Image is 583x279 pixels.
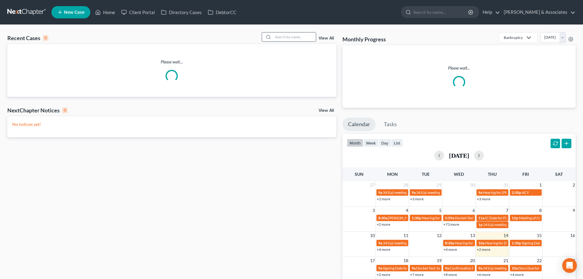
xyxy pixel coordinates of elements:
button: list [391,139,403,147]
a: +2 more [377,197,390,201]
a: DebtorCC [205,7,239,18]
span: 9a [378,241,382,245]
span: Signing Date for [PERSON_NAME] [383,266,438,270]
span: 19 [436,257,442,264]
span: Docket Text: for [PERSON_NAME] [416,266,471,270]
span: Hearing for [PERSON_NAME] [483,190,531,195]
span: 9a [445,266,449,270]
a: Directory Cases [158,7,205,18]
span: [PERSON_NAME] - Trial [388,216,426,220]
a: +2 more [377,222,390,227]
span: 2 [572,181,576,189]
span: 1:30p [512,241,521,245]
span: 23 [570,257,576,264]
span: Confirmation hearing for Dually [PERSON_NAME] & [PERSON_NAME] [450,266,562,270]
span: 29 [436,181,442,189]
button: day [379,139,391,147]
span: 341(a) meeting for [PERSON_NAME] [383,241,442,245]
span: 1:30p [412,216,421,220]
span: Sat [555,172,563,177]
span: 3 [372,207,376,214]
a: +4 more [510,272,524,277]
span: Thu [488,172,497,177]
span: 7 [505,207,509,214]
span: 14 [503,232,509,239]
span: 1 [539,181,542,189]
a: +3 more [477,197,490,201]
div: 0 [43,35,48,41]
a: View All [319,36,334,40]
div: NextChapter Notices [7,107,68,114]
a: [PERSON_NAME] & Associates [501,7,575,18]
a: +7 more [410,272,424,277]
span: 5 [439,207,442,214]
span: 15 [536,232,542,239]
p: No notices yet! [12,121,331,127]
span: 9a [412,190,416,195]
span: 11a [478,216,484,220]
span: 20 [469,257,476,264]
span: 9a [378,190,382,195]
span: New Case [64,10,84,15]
span: 16 [570,232,576,239]
a: +6 more [477,272,490,277]
span: 9a [478,266,482,270]
span: 28 [403,181,409,189]
div: Bankruptcy [504,35,523,40]
span: Docs Due for [PERSON_NAME] [518,266,569,270]
span: 9a [378,266,382,270]
button: month [347,139,363,147]
span: 22 [536,257,542,264]
a: View All [319,108,334,113]
span: 12 [436,232,442,239]
p: Please wait... [347,65,571,71]
span: Hearing for [PERSON_NAME] & [PERSON_NAME] [455,241,535,245]
span: 10a [478,241,484,245]
span: 6 [472,207,476,214]
h3: Monthly Progress [342,36,386,43]
a: Help [480,7,500,18]
div: 0 [62,107,68,113]
span: 18 [403,257,409,264]
button: week [363,139,379,147]
span: 8:30a [445,241,454,245]
span: Fri [522,172,529,177]
a: Home [92,7,118,18]
span: ACY [522,190,529,195]
a: +73 more [443,222,459,227]
span: 2:30p [512,190,521,195]
span: 31 [503,181,509,189]
span: 341(a) meeting for [PERSON_NAME] & [PERSON_NAME] [383,190,474,195]
span: Docket Text: for [PERSON_NAME] & [PERSON_NAME] [455,216,542,220]
a: +2 more [377,272,390,277]
span: 341(a) meeting for [PERSON_NAME] [483,222,542,227]
div: Recent Cases [7,34,48,42]
span: 13 [469,232,476,239]
span: 8:30a [378,216,387,220]
a: +8 more [443,272,457,277]
h2: [DATE] [449,152,469,159]
span: 9a [412,266,416,270]
span: Hearing for [PERSON_NAME] & [PERSON_NAME] [422,216,502,220]
p: Please wait... [7,59,336,65]
span: 341(a) meeting for [PERSON_NAME] [483,266,542,270]
a: Calendar [342,118,376,131]
input: Search by name... [413,6,469,18]
span: Tue [422,172,430,177]
a: Tasks [378,118,402,131]
span: IC Date for Fields, Wanketa [485,216,528,220]
a: +2 more [477,247,490,252]
input: Search by name... [273,32,316,41]
span: 10a [512,266,518,270]
span: 30 [469,181,476,189]
span: 10 [369,232,376,239]
span: 9a [478,190,482,195]
span: 11 [403,232,409,239]
span: 2:59a [445,216,454,220]
span: 17 [369,257,376,264]
a: +4 more [377,247,390,252]
a: +4 more [443,247,457,252]
span: Sun [355,172,364,177]
span: 9 [572,207,576,214]
span: Mon [387,172,398,177]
